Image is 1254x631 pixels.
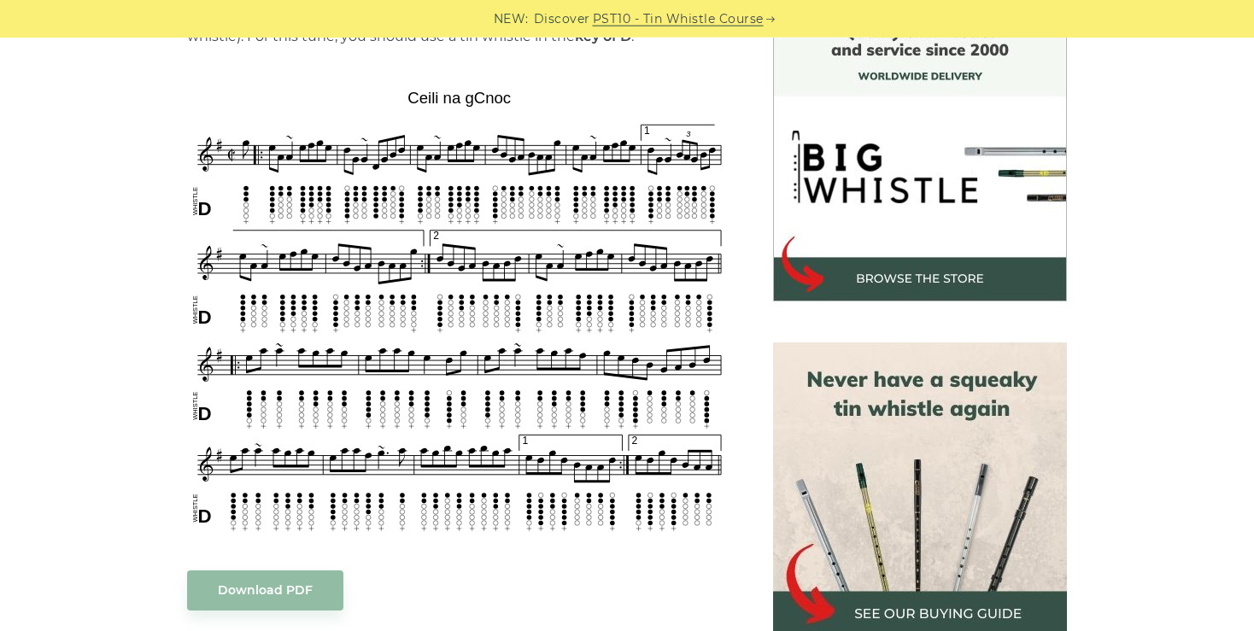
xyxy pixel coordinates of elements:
span: Discover [534,9,590,29]
span: NEW: [494,9,529,29]
a: Download PDF [187,570,343,611]
img: BigWhistle Tin Whistle Store [773,8,1067,301]
img: Ceili na gCnoc Tin Whistle Tabs & Sheet Music [187,83,732,535]
a: PST10 - Tin Whistle Course [593,9,764,29]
